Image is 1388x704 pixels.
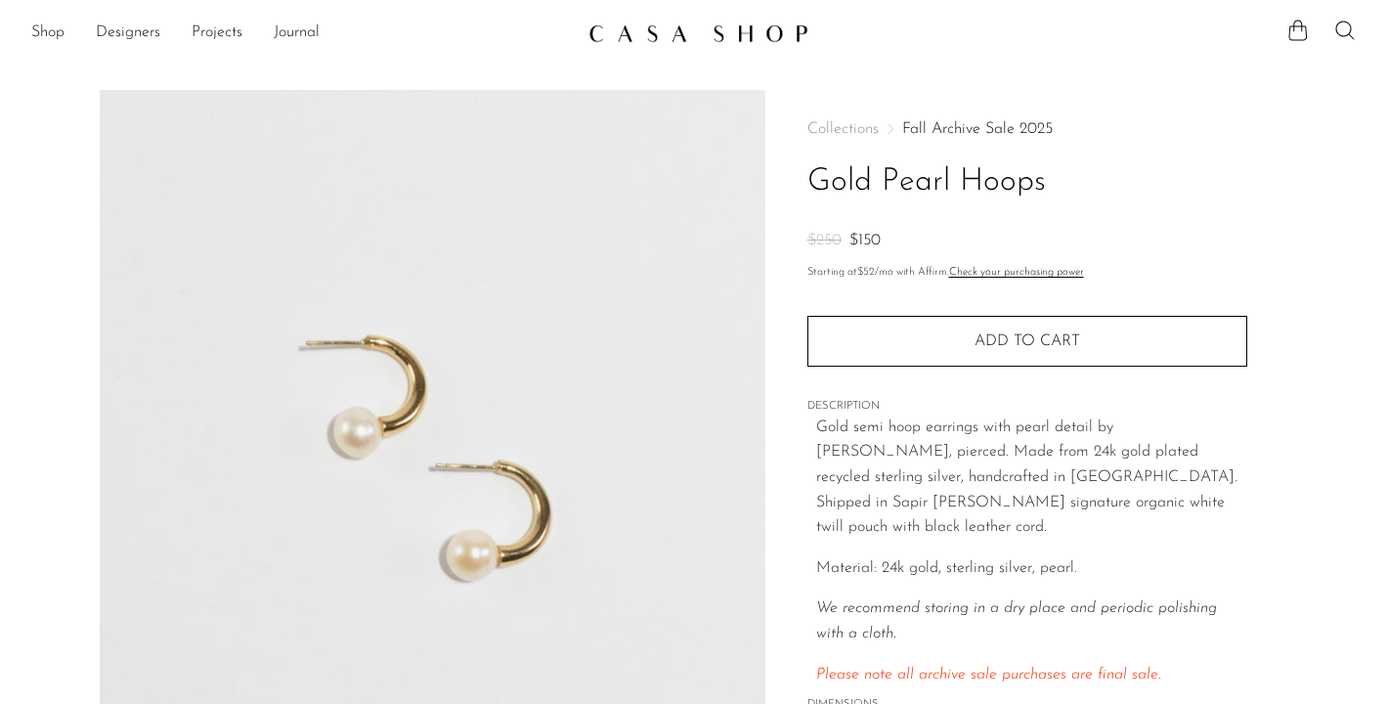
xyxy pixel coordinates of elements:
ul: NEW HEADER MENU [31,17,573,50]
p: Starting at /mo with Affirm. [807,264,1247,282]
a: Fall Archive Sale 2025 [902,121,1053,137]
i: We recommend storing in a dry place and periodic polishing with a cloth. [816,600,1217,641]
span: DESCRIPTION [807,398,1247,416]
a: Journal [274,21,320,46]
span: Add to cart [975,333,1080,349]
nav: Desktop navigation [31,17,573,50]
span: Material: 24k gold, sterling silver, pearl. [816,560,1077,576]
span: Please note all archive sale purchases are final sale. [816,667,1161,682]
button: Add to cart [807,316,1247,367]
span: $52 [857,267,875,278]
a: Designers [96,21,160,46]
span: $150 [849,233,881,248]
a: Projects [192,21,242,46]
p: Gold semi hoop earrings with pearl detail by [PERSON_NAME], pierced. Made from 24k gold plated re... [816,416,1247,541]
span: $250 [807,233,842,248]
span: Collections [807,121,879,137]
a: Check your purchasing power - Learn more about Affirm Financing (opens in modal) [949,267,1084,278]
h1: Gold Pearl Hoops [807,157,1247,207]
a: Shop [31,21,65,46]
nav: Breadcrumbs [807,121,1247,137]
